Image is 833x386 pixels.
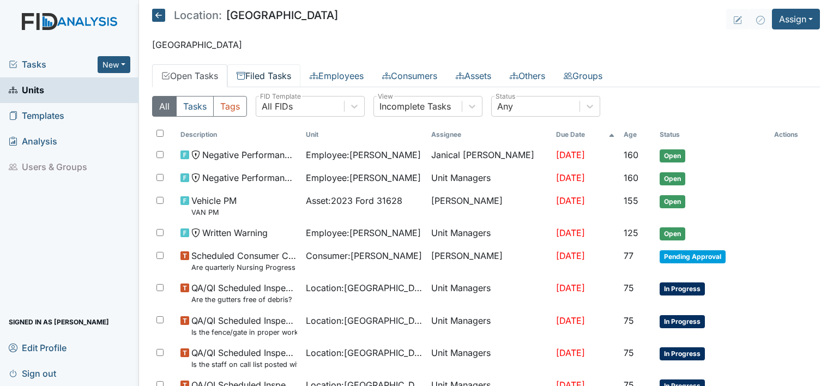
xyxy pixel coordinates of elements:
span: QA/QI Scheduled Inspection Is the staff on call list posted with staff telephone numbers? [191,346,297,370]
span: Employee : [PERSON_NAME] [306,226,421,239]
span: 125 [624,227,638,238]
small: Are quarterly Nursing Progress Notes/Visual Assessments completed by the end of the month followi... [191,262,297,273]
span: 160 [624,172,638,183]
td: Unit Managers [427,222,552,245]
span: Vehicle PM VAN PM [191,194,237,218]
span: Employee : [PERSON_NAME] [306,171,421,184]
span: 75 [624,347,634,358]
span: Location : [GEOGRAPHIC_DATA] [306,281,422,294]
span: Open [660,172,685,185]
span: Consumer : [PERSON_NAME] [306,249,422,262]
a: Filed Tasks [227,64,300,87]
span: Signed in as [PERSON_NAME] [9,313,109,330]
span: [DATE] [556,172,585,183]
small: Is the staff on call list posted with staff telephone numbers? [191,359,297,370]
span: 77 [624,250,633,261]
th: Actions [770,125,820,144]
th: Toggle SortBy [655,125,770,144]
span: Negative Performance Review [202,148,297,161]
span: Written Warning [202,226,268,239]
span: Edit Profile [9,339,67,356]
th: Toggle SortBy [619,125,655,144]
input: Toggle All Rows Selected [156,130,164,137]
span: QA/QI Scheduled Inspection Is the fence/gate in proper working condition? [191,314,297,337]
button: Assign [772,9,820,29]
td: Unit Managers [427,342,552,374]
span: Location : [GEOGRAPHIC_DATA] [306,314,422,327]
span: 75 [624,282,634,293]
span: Scheduled Consumer Chart Review Are quarterly Nursing Progress Notes/Visual Assessments completed... [191,249,297,273]
td: [PERSON_NAME] [427,190,552,222]
span: Open [660,195,685,208]
span: Units [9,82,44,99]
a: Others [500,64,554,87]
div: Type filter [152,96,247,117]
span: Asset : 2023 Ford 31628 [306,194,402,207]
span: 160 [624,149,638,160]
div: Incomplete Tasks [379,100,451,113]
span: In Progress [660,282,705,295]
a: Employees [300,64,373,87]
td: Janical [PERSON_NAME] [427,144,552,167]
span: Sign out [9,365,56,382]
th: Toggle SortBy [552,125,619,144]
span: [DATE] [556,227,585,238]
small: VAN PM [191,207,237,218]
div: Any [497,100,513,113]
td: Unit Managers [427,310,552,342]
span: 75 [624,315,634,326]
span: Employee : [PERSON_NAME] [306,148,421,161]
span: 155 [624,195,638,206]
td: Unit Managers [427,167,552,190]
p: [GEOGRAPHIC_DATA] [152,38,820,51]
span: Open [660,227,685,240]
span: [DATE] [556,347,585,358]
button: New [98,56,130,73]
span: Templates [9,107,64,124]
span: [DATE] [556,282,585,293]
a: Open Tasks [152,64,227,87]
h5: [GEOGRAPHIC_DATA] [152,9,338,22]
span: Negative Performance Review [202,171,297,184]
th: Assignee [427,125,552,144]
span: Location: [174,10,222,21]
span: [DATE] [556,195,585,206]
a: Tasks [9,58,98,71]
span: [DATE] [556,250,585,261]
span: Analysis [9,133,57,150]
th: Toggle SortBy [301,125,427,144]
a: Assets [446,64,500,87]
span: In Progress [660,347,705,360]
a: Consumers [373,64,446,87]
button: Tags [213,96,247,117]
span: In Progress [660,315,705,328]
span: Pending Approval [660,250,726,263]
span: Open [660,149,685,162]
button: All [152,96,177,117]
span: [DATE] [556,315,585,326]
td: [PERSON_NAME] [427,245,552,277]
small: Are the gutters free of debris? [191,294,297,305]
small: Is the fence/gate in proper working condition? [191,327,297,337]
div: All FIDs [262,100,293,113]
span: QA/QI Scheduled Inspection Are the gutters free of debris? [191,281,297,305]
td: Unit Managers [427,277,552,309]
span: Location : [GEOGRAPHIC_DATA] [306,346,422,359]
span: [DATE] [556,149,585,160]
th: Toggle SortBy [176,125,301,144]
button: Tasks [176,96,214,117]
a: Groups [554,64,612,87]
